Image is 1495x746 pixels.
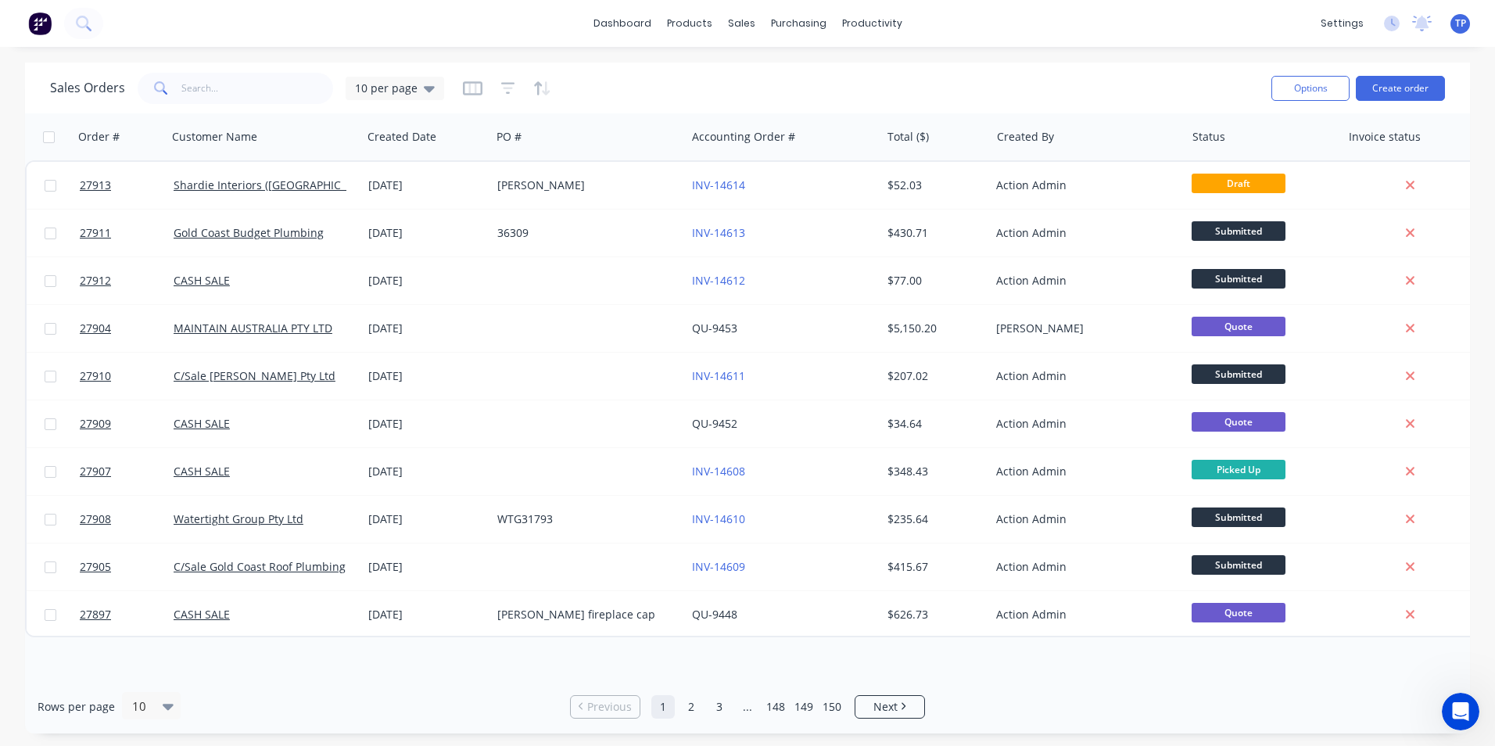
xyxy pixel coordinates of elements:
[996,464,1170,479] div: Action Admin
[996,416,1170,432] div: Action Admin
[80,607,111,622] span: 27897
[692,368,745,383] a: INV-14611
[174,559,346,574] a: C/Sale Gold Coast Roof Plumbing
[368,607,485,622] div: [DATE]
[174,273,230,288] a: CASH SALE
[692,129,795,145] div: Accounting Order #
[996,225,1170,241] div: Action Admin
[887,368,979,384] div: $207.02
[763,12,834,35] div: purchasing
[692,273,745,288] a: INV-14612
[1455,16,1466,30] span: TP
[80,305,174,352] a: 27904
[1192,603,1285,622] span: Quote
[708,695,731,719] a: Page 3
[80,591,174,638] a: 27897
[1192,364,1285,384] span: Submitted
[887,511,979,527] div: $235.64
[80,368,111,384] span: 27910
[1313,12,1371,35] div: settings
[1442,693,1479,730] iframe: Intercom live chat
[659,12,720,35] div: products
[355,80,418,96] span: 10 per page
[80,559,111,575] span: 27905
[1192,317,1285,336] span: Quote
[174,607,230,622] a: CASH SALE
[996,368,1170,384] div: Action Admin
[1192,460,1285,479] span: Picked Up
[497,607,671,622] div: [PERSON_NAME] fireplace cap
[368,559,485,575] div: [DATE]
[587,699,632,715] span: Previous
[792,695,816,719] a: Page 149
[38,699,115,715] span: Rows per page
[1192,507,1285,527] span: Submitted
[855,699,924,715] a: Next page
[80,511,111,527] span: 27908
[679,695,703,719] a: Page 2
[80,543,174,590] a: 27905
[820,695,844,719] a: Page 150
[172,129,257,145] div: Customer Name
[692,416,737,431] a: QU-9452
[887,225,979,241] div: $430.71
[996,178,1170,193] div: Action Admin
[174,511,303,526] a: Watertight Group Pty Ltd
[80,448,174,495] a: 27907
[1192,174,1285,193] span: Draft
[1192,269,1285,289] span: Submitted
[80,400,174,447] a: 27909
[692,511,745,526] a: INV-14610
[80,210,174,256] a: 27911
[80,321,111,336] span: 27904
[996,321,1170,336] div: [PERSON_NAME]
[497,511,671,527] div: WTG31793
[367,129,436,145] div: Created Date
[368,511,485,527] div: [DATE]
[1192,221,1285,241] span: Submitted
[368,464,485,479] div: [DATE]
[174,178,418,192] a: Shardie Interiors ([GEOGRAPHIC_DATA]) Pty Ltd
[996,273,1170,289] div: Action Admin
[586,12,659,35] a: dashboard
[368,416,485,432] div: [DATE]
[887,559,979,575] div: $415.67
[887,178,979,193] div: $52.03
[1192,555,1285,575] span: Submitted
[80,416,111,432] span: 27909
[368,178,485,193] div: [DATE]
[80,225,111,241] span: 27911
[497,129,522,145] div: PO #
[887,416,979,432] div: $34.64
[80,353,174,400] a: 27910
[174,321,332,335] a: MAINTAIN AUSTRALIA PTY LTD
[1192,129,1225,145] div: Status
[80,464,111,479] span: 27907
[887,129,929,145] div: Total ($)
[834,12,910,35] div: productivity
[1271,76,1350,101] button: Options
[80,257,174,304] a: 27912
[692,559,745,574] a: INV-14609
[887,273,979,289] div: $77.00
[692,321,737,335] a: QU-9453
[80,178,111,193] span: 27913
[174,225,324,240] a: Gold Coast Budget Plumbing
[996,559,1170,575] div: Action Admin
[28,12,52,35] img: Factory
[368,225,485,241] div: [DATE]
[887,607,979,622] div: $626.73
[174,416,230,431] a: CASH SALE
[692,464,745,479] a: INV-14608
[887,321,979,336] div: $5,150.20
[174,464,230,479] a: CASH SALE
[174,368,335,383] a: C/Sale [PERSON_NAME] Pty Ltd
[692,178,745,192] a: INV-14614
[1356,76,1445,101] button: Create order
[571,699,640,715] a: Previous page
[368,273,485,289] div: [DATE]
[368,321,485,336] div: [DATE]
[692,225,745,240] a: INV-14613
[873,699,898,715] span: Next
[692,607,737,622] a: QU-9448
